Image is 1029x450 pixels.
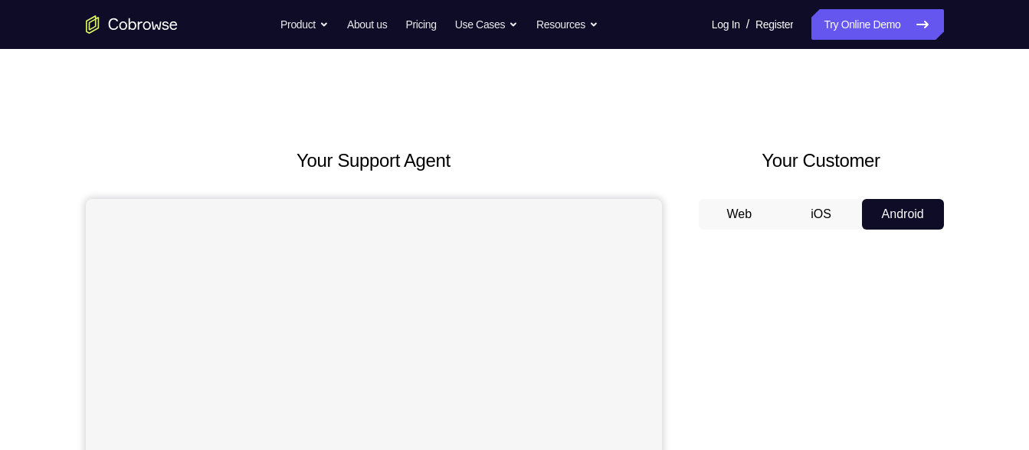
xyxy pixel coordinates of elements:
button: iOS [780,199,862,230]
a: About us [347,9,387,40]
a: Go to the home page [86,15,178,34]
button: Web [699,199,781,230]
button: Product [280,9,329,40]
span: / [746,15,749,34]
button: Resources [536,9,598,40]
a: Register [755,9,793,40]
a: Log In [712,9,740,40]
h2: Your Support Agent [86,147,662,174]
button: Use Cases [455,9,518,40]
a: Try Online Demo [811,9,943,40]
h2: Your Customer [699,147,944,174]
button: Android [862,199,944,230]
a: Pricing [405,9,436,40]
